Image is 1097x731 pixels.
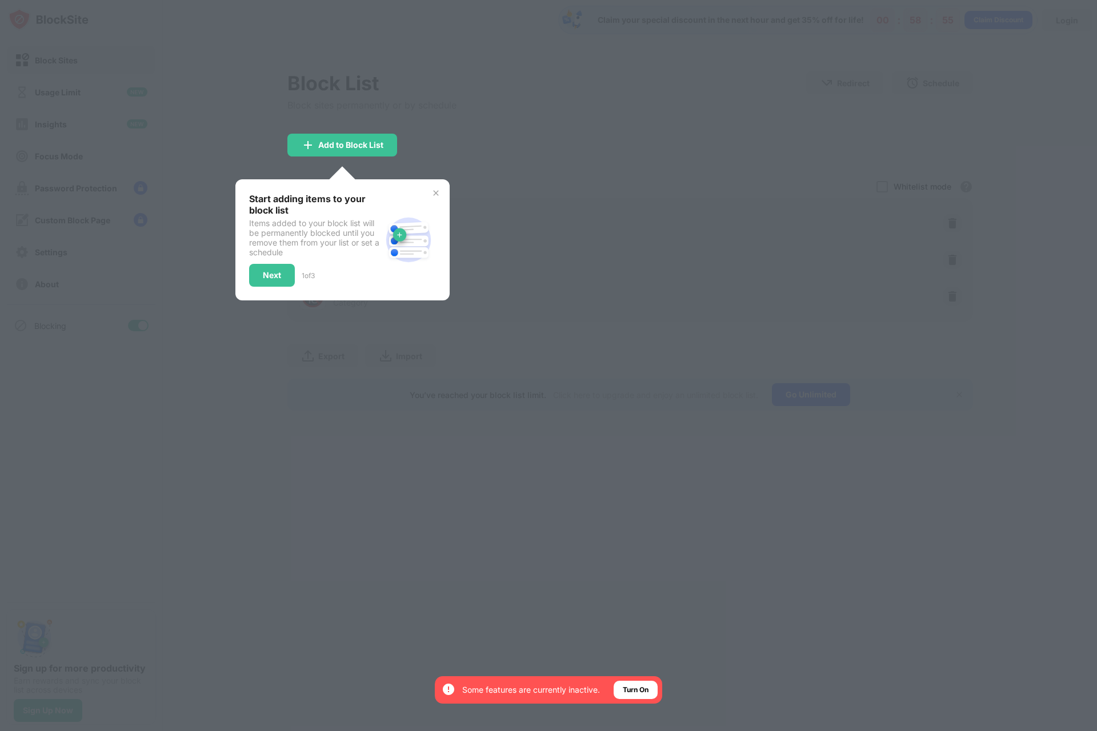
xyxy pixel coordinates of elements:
div: Items added to your block list will be permanently blocked until you remove them from your list o... [249,218,381,257]
div: Turn On [623,684,648,696]
div: Next [263,271,281,280]
img: x-button.svg [431,188,441,198]
div: 1 of 3 [302,271,315,280]
div: Start adding items to your block list [249,193,381,216]
img: error-circle-white.svg [442,682,455,696]
img: block-site.svg [381,212,436,267]
div: Some features are currently inactive. [462,684,600,696]
div: Add to Block List [318,140,383,150]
